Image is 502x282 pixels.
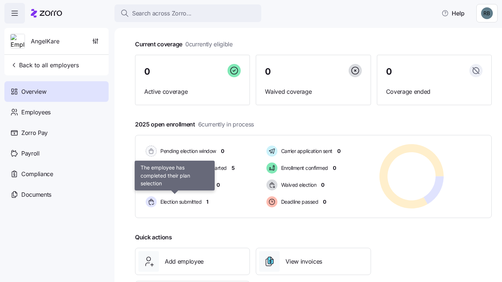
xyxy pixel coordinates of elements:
[21,149,40,158] span: Payroll
[4,164,109,184] a: Compliance
[333,164,336,172] span: 0
[386,67,392,76] span: 0
[144,87,241,96] span: Active coverage
[265,67,271,76] span: 0
[21,108,51,117] span: Employees
[158,198,201,206] span: Election submitted
[441,9,465,18] span: Help
[165,257,204,266] span: Add employee
[321,181,324,189] span: 0
[158,181,212,189] span: Election active: Started
[21,128,48,138] span: Zorro Pay
[114,4,261,22] button: Search across Zorro...
[436,6,470,21] button: Help
[279,198,319,206] span: Deadline passed
[10,61,79,69] span: Back to all employers
[232,164,235,172] span: 5
[11,34,25,49] img: Employer logo
[135,40,233,49] span: Current coverage
[132,9,192,18] span: Search across Zorro...
[21,169,53,179] span: Compliance
[198,120,254,129] span: 6 currently in process
[4,122,109,143] a: Zorro Pay
[323,198,326,206] span: 0
[279,147,332,155] span: Carrier application sent
[21,87,46,96] span: Overview
[481,7,493,19] img: 8da47c3e8e5487d59c80835d76c1881e
[285,257,322,266] span: View invoices
[4,81,109,102] a: Overview
[386,87,483,96] span: Coverage ended
[4,184,109,205] a: Documents
[185,40,233,49] span: 0 currently eligible
[4,143,109,164] a: Payroll
[135,233,172,242] span: Quick actions
[135,120,254,129] span: 2025 open enrollment
[7,58,82,72] button: Back to all employers
[206,198,208,206] span: 1
[279,164,328,172] span: Enrollment confirmed
[158,147,216,155] span: Pending election window
[144,67,150,76] span: 0
[31,37,59,46] span: AngelKare
[158,164,227,172] span: Election active: Hasn't started
[221,147,224,155] span: 0
[265,87,361,96] span: Waived coverage
[4,102,109,122] a: Employees
[217,181,220,189] span: 0
[279,181,317,189] span: Waived election
[21,190,51,199] span: Documents
[337,147,341,155] span: 0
